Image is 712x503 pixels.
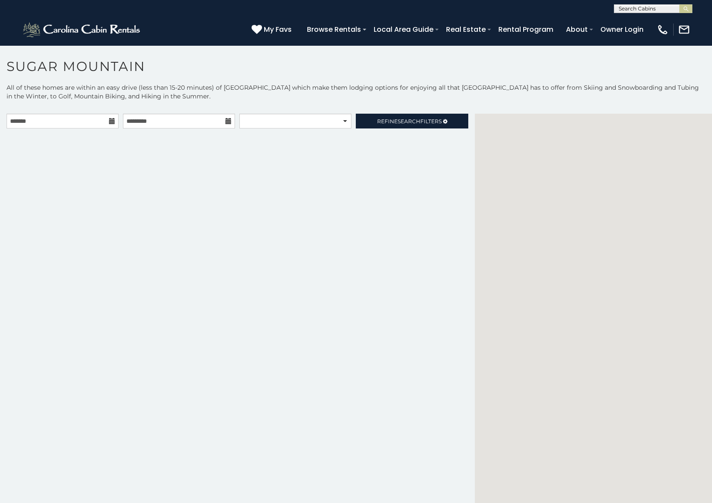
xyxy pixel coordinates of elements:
[356,114,468,128] a: RefineSearchFilters
[264,24,292,35] span: My Favs
[377,118,442,125] span: Refine Filters
[303,22,365,37] a: Browse Rentals
[22,21,143,38] img: White-1-2.png
[398,118,420,125] span: Search
[252,24,294,35] a: My Favs
[596,22,648,37] a: Owner Login
[562,22,592,37] a: About
[369,22,438,37] a: Local Area Guide
[678,24,690,36] img: mail-regular-white.png
[442,22,490,37] a: Real Estate
[494,22,558,37] a: Rental Program
[657,24,669,36] img: phone-regular-white.png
